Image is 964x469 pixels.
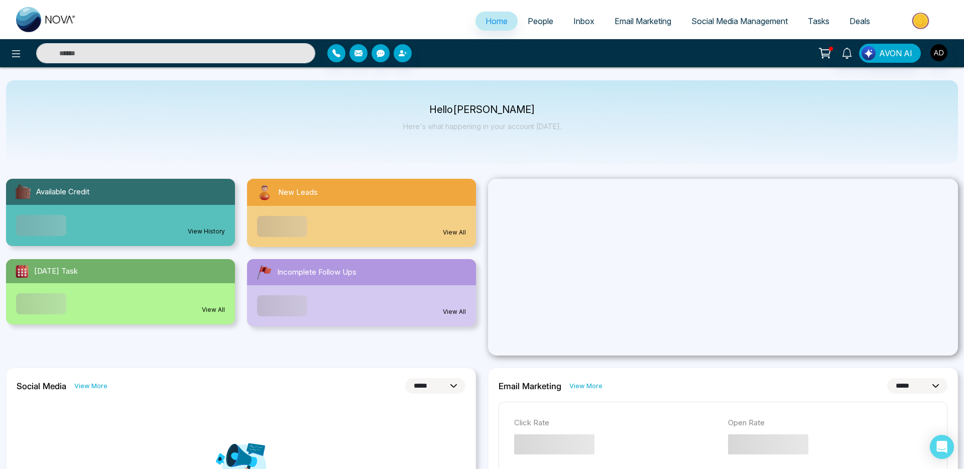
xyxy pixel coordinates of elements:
[808,16,829,26] span: Tasks
[255,263,273,281] img: followUps.svg
[528,16,553,26] span: People
[518,12,563,31] a: People
[255,183,274,202] img: newLeads.svg
[681,12,798,31] a: Social Media Management
[403,105,561,114] p: Hello [PERSON_NAME]
[839,12,880,31] a: Deals
[605,12,681,31] a: Email Marketing
[443,228,466,237] a: View All
[475,12,518,31] a: Home
[34,266,78,277] span: [DATE] Task
[728,417,932,429] p: Open Rate
[403,122,561,131] p: Here's what happening in your account [DATE].
[14,263,30,279] img: todayTask.svg
[859,44,921,63] button: AVON AI
[850,16,870,26] span: Deals
[930,435,954,459] div: Open Intercom Messenger
[443,307,466,316] a: View All
[885,10,958,32] img: Market-place.gif
[563,12,605,31] a: Inbox
[514,417,718,429] p: Click Rate
[74,381,107,391] a: View More
[277,267,356,278] span: Incomplete Follow Ups
[241,179,482,247] a: New LeadsView All
[278,187,318,198] span: New Leads
[241,259,482,326] a: Incomplete Follow UpsView All
[499,381,561,391] h2: Email Marketing
[879,47,912,59] span: AVON AI
[16,7,76,32] img: Nova CRM Logo
[862,46,876,60] img: Lead Flow
[615,16,671,26] span: Email Marketing
[798,12,839,31] a: Tasks
[14,183,32,201] img: availableCredit.svg
[486,16,508,26] span: Home
[17,381,66,391] h2: Social Media
[36,186,89,198] span: Available Credit
[691,16,788,26] span: Social Media Management
[930,44,947,61] img: User Avatar
[569,381,602,391] a: View More
[188,227,225,236] a: View History
[202,305,225,314] a: View All
[573,16,594,26] span: Inbox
